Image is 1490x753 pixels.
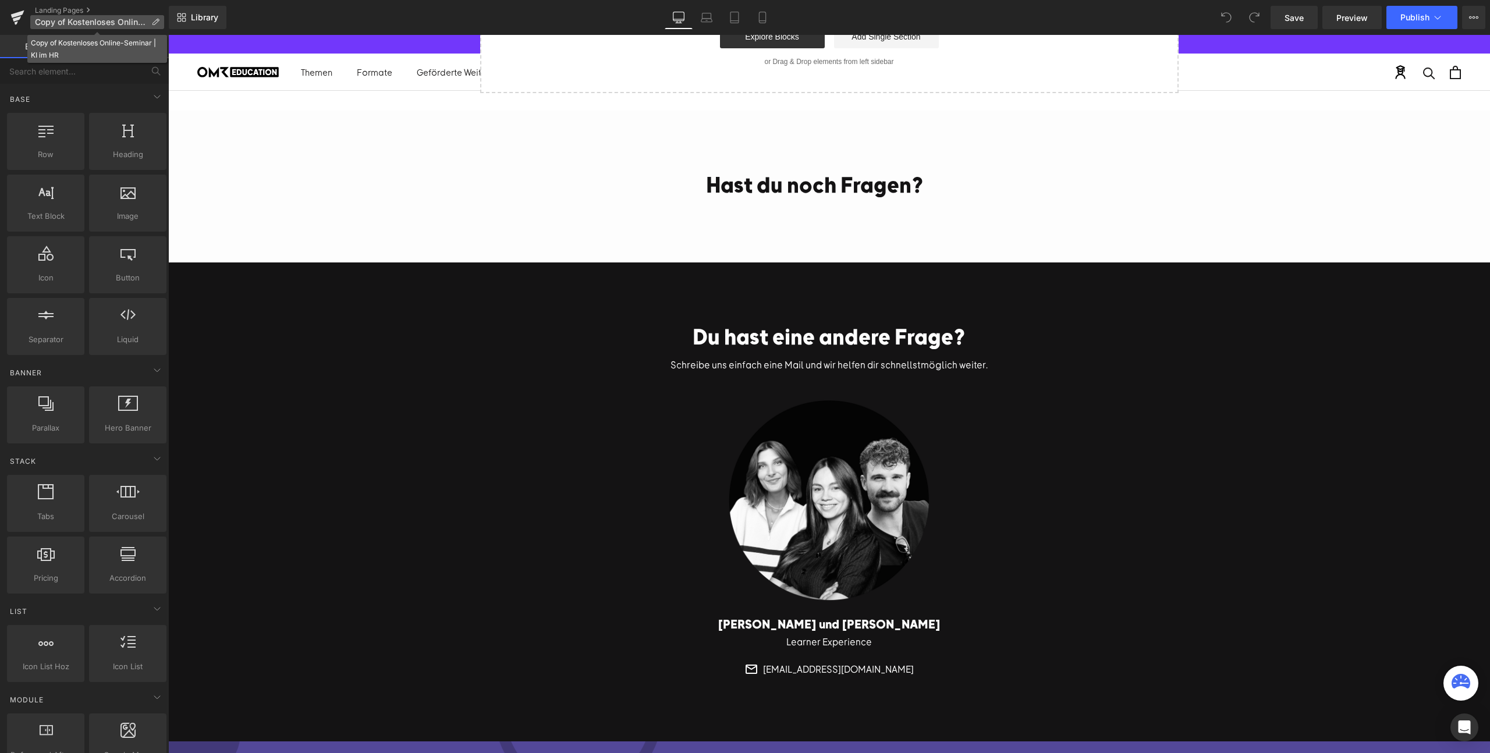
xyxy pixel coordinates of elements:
[721,6,748,29] a: Tablet
[559,364,762,567] img: Kim, Tessa, Moritz Porträt
[9,94,31,105] span: Base
[31,37,164,61] div: Copy of Kostenloses Online-Seminar | KI im HR
[693,6,721,29] a: Laptop
[9,367,43,378] span: Banner
[1215,6,1238,29] button: Undo
[9,606,29,617] span: List
[1285,12,1304,24] span: Save
[10,572,81,584] span: Pricing
[93,572,163,584] span: Accordion
[502,324,820,336] p: Schreibe uns einfach eine Mail und wir helfen dir schnellstmöglich weiter.
[93,422,163,434] span: Hero Banner
[9,694,45,705] span: Module
[665,6,693,29] a: Desktop
[93,210,163,222] span: Image
[169,6,226,29] a: New Library
[595,628,746,641] a: [EMAIL_ADDRESS][DOMAIN_NAME]
[35,6,169,15] a: Landing Pages
[524,288,797,314] h3: Du hast eine andere Frage?
[93,148,163,161] span: Heading
[1462,6,1485,29] button: More
[10,510,81,523] span: Tabs
[618,601,704,613] p: Learner Experience
[331,23,992,31] p: or Drag & Drop elements from left sidebar
[35,17,147,27] span: Copy of Kostenloses Online-Seminar | KI im HR
[191,12,218,23] span: Library
[93,510,163,523] span: Carousel
[1322,6,1382,29] a: Preview
[93,660,163,673] span: Icon List
[538,136,755,162] h3: Hast du noch Fragen?
[10,272,81,284] span: Icon
[1400,13,1429,22] span: Publish
[1336,12,1368,24] span: Preview
[9,456,37,467] span: Stack
[1243,6,1266,29] button: Redo
[10,210,81,222] span: Text Block
[10,422,81,434] span: Parallax
[748,6,776,29] a: Mobile
[549,581,772,596] h3: [PERSON_NAME] und [PERSON_NAME]
[1386,6,1457,29] button: Publish
[1450,713,1478,741] div: Open Intercom Messenger
[93,272,163,284] span: Button
[10,660,81,673] span: Icon List Hoz
[10,333,81,346] span: Separator
[93,333,163,346] span: Liquid
[10,148,81,161] span: Row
